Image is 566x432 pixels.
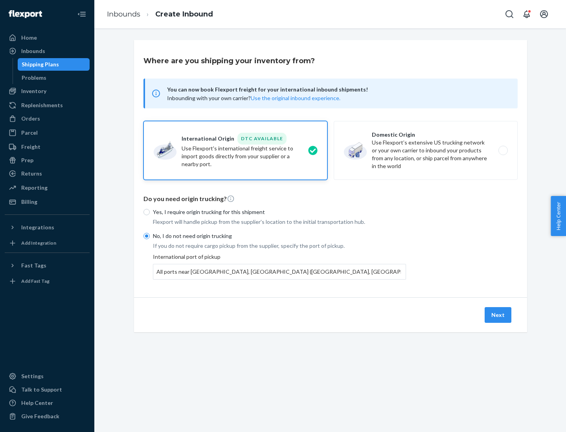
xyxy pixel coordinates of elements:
[143,209,150,215] input: Yes, I require origin trucking for this shipment
[143,194,518,203] p: Do you need origin trucking?
[21,198,37,206] div: Billing
[153,208,406,216] p: Yes, I require origin trucking for this shipment
[101,3,219,26] ol: breadcrumbs
[21,129,38,137] div: Parcel
[155,10,213,18] a: Create Inbound
[21,372,44,380] div: Settings
[536,6,552,22] button: Open account menu
[21,184,48,192] div: Reporting
[251,94,340,102] button: Use the original inbound experience.
[167,95,340,101] span: Inbounding with your own carrier?
[21,223,54,231] div: Integrations
[143,233,150,239] input: No, I do not need origin trucking
[5,275,90,287] a: Add Fast Tag
[5,410,90,423] button: Give Feedback
[5,112,90,125] a: Orders
[107,10,140,18] a: Inbounds
[153,253,406,280] div: International port of pickup
[5,221,90,234] button: Integrations
[485,307,511,323] button: Next
[551,196,566,236] button: Help Center
[5,99,90,112] a: Replenishments
[5,196,90,208] a: Billing
[5,167,90,180] a: Returns
[18,71,90,84] a: Problems
[153,242,406,250] p: If you do not require cargo pickup from the supplier, specify the port of pickup.
[167,85,508,94] span: You can now book Flexport freight for your international inbound shipments!
[21,278,50,284] div: Add Fast Tag
[5,85,90,97] a: Inventory
[21,34,37,42] div: Home
[5,181,90,194] a: Reporting
[5,237,90,249] a: Add Integration
[21,101,63,109] div: Replenishments
[5,141,90,153] a: Freight
[21,170,42,178] div: Returns
[5,154,90,167] a: Prep
[21,399,53,407] div: Help Center
[9,10,42,18] img: Flexport logo
[74,6,90,22] button: Close Navigation
[21,115,40,123] div: Orders
[21,412,59,420] div: Give Feedback
[5,383,90,396] a: Talk to Support
[5,397,90,409] a: Help Center
[519,6,535,22] button: Open notifications
[5,31,90,44] a: Home
[143,56,315,66] h3: Where are you shipping your inventory from?
[153,218,406,226] p: Flexport will handle pickup from the supplier's location to the initial transportation hub.
[21,143,40,151] div: Freight
[502,6,517,22] button: Open Search Box
[21,87,46,95] div: Inventory
[21,156,33,164] div: Prep
[18,58,90,71] a: Shipping Plans
[5,259,90,272] button: Fast Tags
[5,126,90,139] a: Parcel
[21,240,56,246] div: Add Integration
[21,386,62,394] div: Talk to Support
[5,45,90,57] a: Inbounds
[21,262,46,269] div: Fast Tags
[153,232,406,240] p: No, I do not need origin trucking
[22,60,59,68] div: Shipping Plans
[21,47,45,55] div: Inbounds
[5,370,90,383] a: Settings
[22,74,46,82] div: Problems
